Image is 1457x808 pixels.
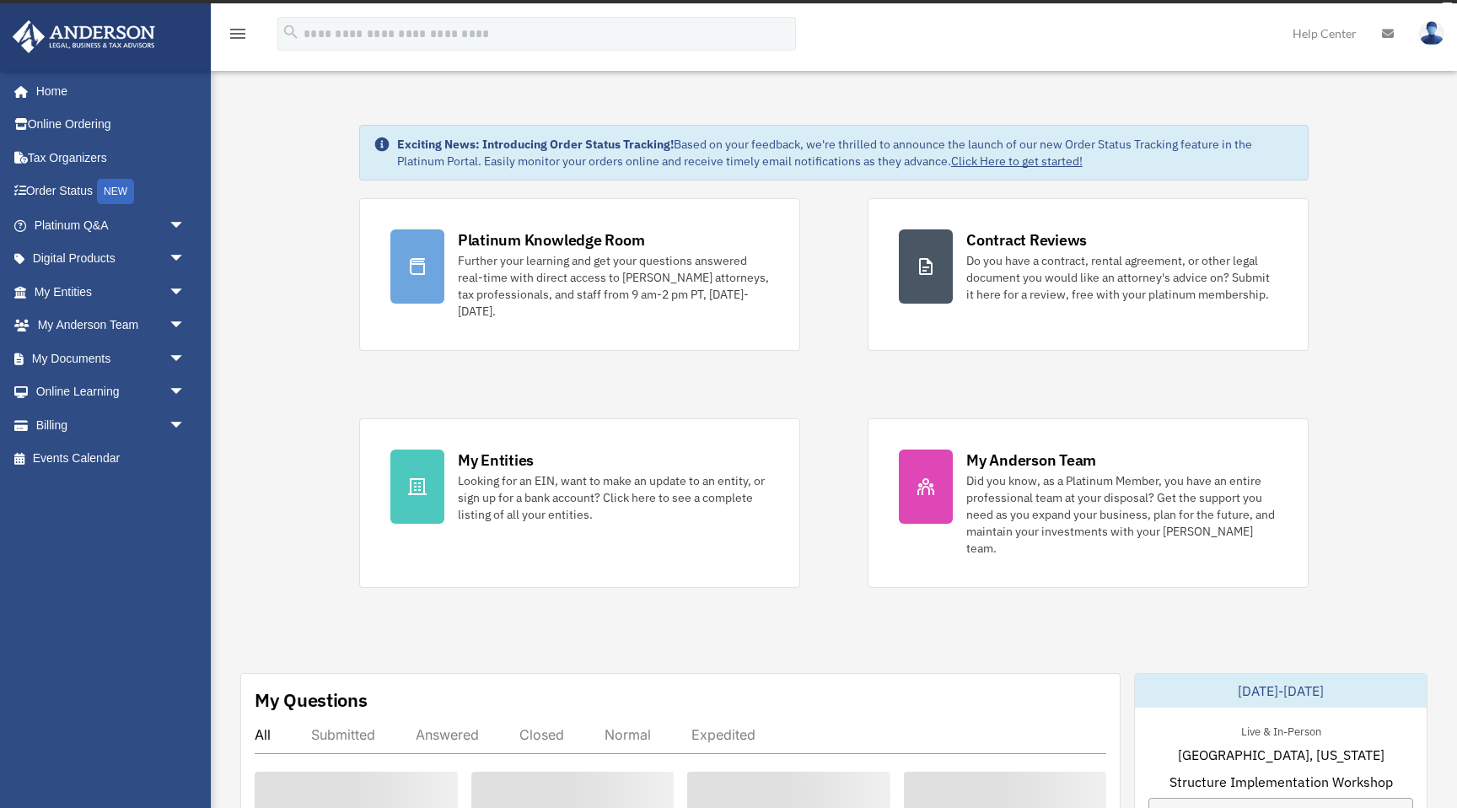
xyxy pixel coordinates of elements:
div: Closed [519,726,564,743]
div: Do you have a contract, rental agreement, or other legal document you would like an attorney's ad... [966,252,1277,303]
div: My Anderson Team [966,450,1096,471]
span: [GEOGRAPHIC_DATA], [US_STATE] [1178,745,1384,765]
a: Contract Reviews Do you have a contract, rental agreement, or other legal document you would like... [868,198,1309,351]
span: arrow_drop_down [169,375,202,410]
div: Further your learning and get your questions answered real-time with direct access to [PERSON_NAM... [458,252,769,320]
div: Normal [605,726,651,743]
div: My Entities [458,450,534,471]
span: arrow_drop_down [169,242,202,277]
div: Contract Reviews [966,229,1087,250]
div: Live & In-Person [1228,721,1335,739]
a: Tax Organizers [12,141,211,175]
i: search [282,23,300,41]
div: Platinum Knowledge Room [458,229,645,250]
img: Anderson Advisors Platinum Portal [8,20,160,53]
span: arrow_drop_down [169,408,202,443]
div: Did you know, as a Platinum Member, you have an entire professional team at your disposal? Get th... [966,472,1277,557]
div: My Questions [255,687,368,713]
a: Events Calendar [12,442,211,476]
img: User Pic [1419,21,1444,46]
a: Online Ordering [12,108,211,142]
a: Home [12,74,202,108]
div: NEW [97,179,134,204]
div: Answered [416,726,479,743]
span: Structure Implementation Workshop [1169,772,1393,792]
a: Click Here to get started! [951,154,1083,169]
a: My Entities Looking for an EIN, want to make an update to an entity, or sign up for a bank accoun... [359,418,800,588]
a: menu [228,30,248,44]
span: arrow_drop_down [169,309,202,343]
div: Submitted [311,726,375,743]
a: Online Learningarrow_drop_down [12,375,211,409]
a: Order StatusNEW [12,175,211,209]
div: close [1442,3,1453,13]
a: Billingarrow_drop_down [12,408,211,442]
div: Based on your feedback, we're thrilled to announce the launch of our new Order Status Tracking fe... [397,136,1294,170]
a: My Entitiesarrow_drop_down [12,275,211,309]
div: [DATE]-[DATE] [1135,674,1427,708]
a: Platinum Q&Aarrow_drop_down [12,208,211,242]
a: My Anderson Teamarrow_drop_down [12,309,211,342]
span: arrow_drop_down [169,342,202,376]
i: menu [228,24,248,44]
span: arrow_drop_down [169,275,202,310]
a: My Anderson Team Did you know, as a Platinum Member, you have an entire professional team at your... [868,418,1309,588]
a: Digital Productsarrow_drop_down [12,242,211,276]
div: Expedited [691,726,755,743]
strong: Exciting News: Introducing Order Status Tracking! [397,137,674,152]
a: My Documentsarrow_drop_down [12,342,211,375]
span: arrow_drop_down [169,208,202,243]
a: Platinum Knowledge Room Further your learning and get your questions answered real-time with dire... [359,198,800,351]
div: Looking for an EIN, want to make an update to an entity, or sign up for a bank account? Click her... [458,472,769,523]
div: All [255,726,271,743]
